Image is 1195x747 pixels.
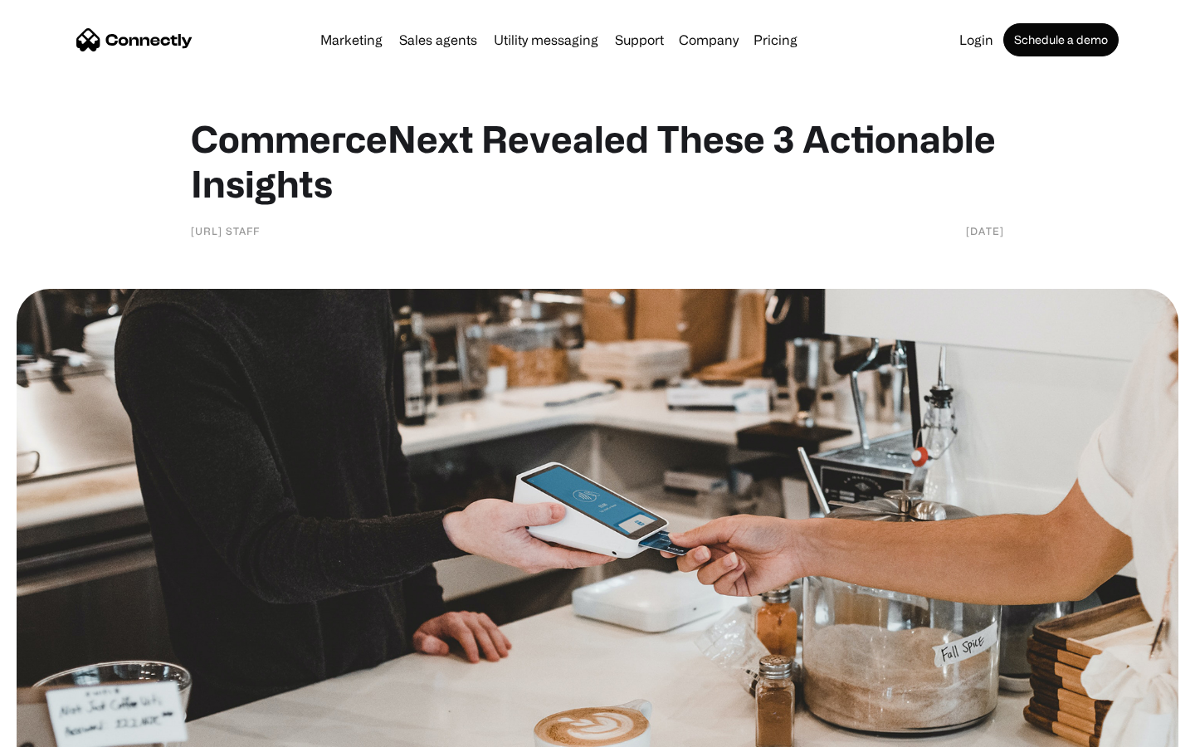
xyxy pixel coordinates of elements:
[191,116,1004,206] h1: CommerceNext Revealed These 3 Actionable Insights
[487,33,605,46] a: Utility messaging
[966,222,1004,239] div: [DATE]
[679,28,739,51] div: Company
[393,33,484,46] a: Sales agents
[953,33,1000,46] a: Login
[17,718,100,741] aside: Language selected: English
[747,33,804,46] a: Pricing
[608,33,671,46] a: Support
[33,718,100,741] ul: Language list
[1003,23,1119,56] a: Schedule a demo
[314,33,389,46] a: Marketing
[191,222,260,239] div: [URL] Staff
